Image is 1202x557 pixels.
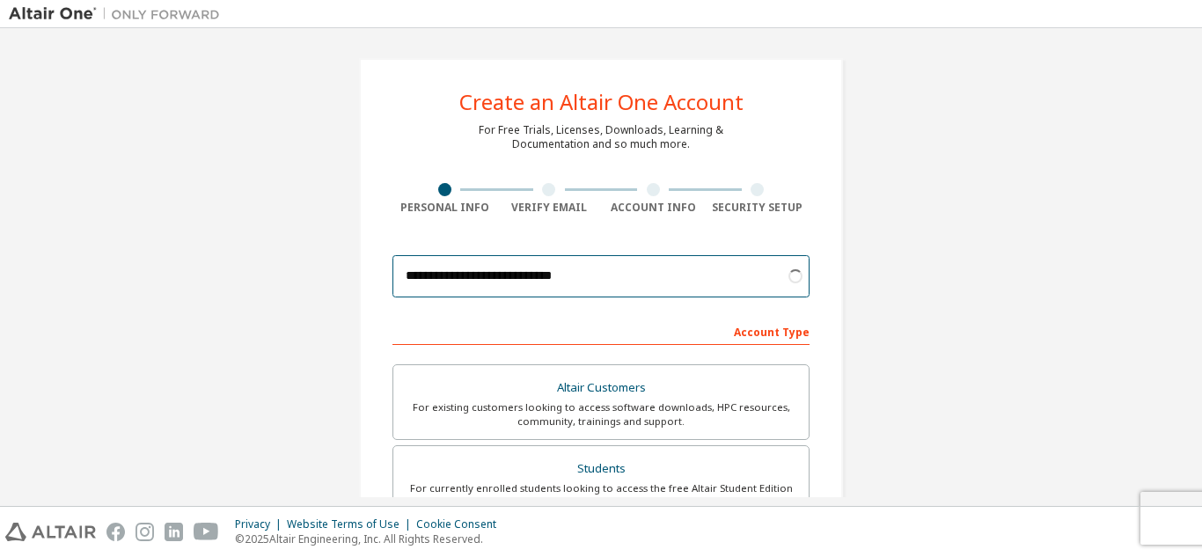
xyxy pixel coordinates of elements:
[479,123,723,151] div: For Free Trials, Licenses, Downloads, Learning & Documentation and so much more.
[497,201,602,215] div: Verify Email
[165,523,183,541] img: linkedin.svg
[235,517,287,531] div: Privacy
[392,317,810,345] div: Account Type
[601,201,706,215] div: Account Info
[404,457,798,481] div: Students
[404,481,798,509] div: For currently enrolled students looking to access the free Altair Student Edition bundle and all ...
[194,523,219,541] img: youtube.svg
[287,517,416,531] div: Website Terms of Use
[416,517,507,531] div: Cookie Consent
[106,523,125,541] img: facebook.svg
[136,523,154,541] img: instagram.svg
[706,201,810,215] div: Security Setup
[459,92,744,113] div: Create an Altair One Account
[404,400,798,429] div: For existing customers looking to access software downloads, HPC resources, community, trainings ...
[9,5,229,23] img: Altair One
[392,201,497,215] div: Personal Info
[404,376,798,400] div: Altair Customers
[5,523,96,541] img: altair_logo.svg
[235,531,507,546] p: © 2025 Altair Engineering, Inc. All Rights Reserved.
